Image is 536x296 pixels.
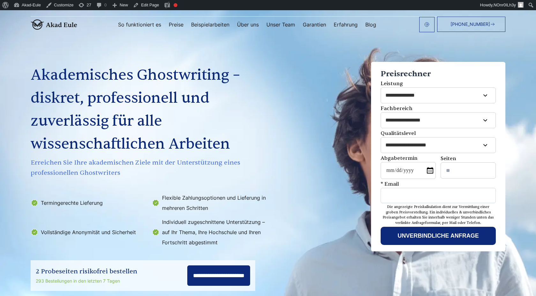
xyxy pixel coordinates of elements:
[31,19,77,30] img: logo
[31,158,271,178] span: Erreichen Sie Ihre akademischen Ziele mit der Unterstützung eines professionellen Ghostwriters
[152,217,269,248] li: Individuell zugeschnittene Unterstützung – auf Ihr Thema, Ihre Hochschule und Ihren Fortschritt a...
[494,3,516,7] span: NOnr0ILh3y
[191,22,229,27] a: Beispielarbeiten
[398,233,479,239] span: UNVERBINDLICHE ANFRAGE
[441,155,456,162] span: Seiten
[381,154,436,179] label: Abgabetermin
[152,193,269,213] li: Flexible Zahlungsoptionen und Lieferung in mehreren Schritten
[31,193,148,213] li: Termingerechte Lieferung
[334,22,358,27] a: Erfahrung
[237,22,259,27] a: Über uns
[36,266,137,277] div: 2 Probeseiten risikofrei bestellen
[381,204,496,226] div: Die angezeigte Preiskalkulation dient zur Vermittlung einer groben Preisvorstellung. Ein individu...
[31,217,148,248] li: Vollständige Anonymität und Sicherheit
[381,137,495,153] select: Qualitätslevel
[303,22,326,27] a: Garantien
[36,277,137,285] div: 293 Bestellungen in den letzten 7 Tagen
[437,17,505,32] a: [PHONE_NUMBER]
[381,227,496,245] button: UNVERBINDLICHE ANFRAGE
[365,22,376,27] a: Blog
[381,88,495,103] select: Leistung
[381,180,496,203] label: * Email
[31,64,271,156] h1: Akademisches Ghostwriting – diskret, professionell und zuverlässig für alle wissenschaftlichen Ar...
[381,80,496,103] label: Leistung
[381,68,496,80] div: Preisrechner
[381,105,496,128] label: Fachbereich
[381,188,496,203] input: * Email
[174,3,177,7] div: Focus keyphrase not set
[381,68,496,245] form: Contact form
[381,113,495,128] select: Fachbereich
[424,22,429,27] img: email
[169,22,183,27] a: Preise
[381,129,496,153] label: Qualitätslevel
[381,162,436,179] input: Abgabetermin
[118,22,161,27] a: So funktioniert es
[450,22,490,27] span: [PHONE_NUMBER]
[266,22,295,27] a: Unser Team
